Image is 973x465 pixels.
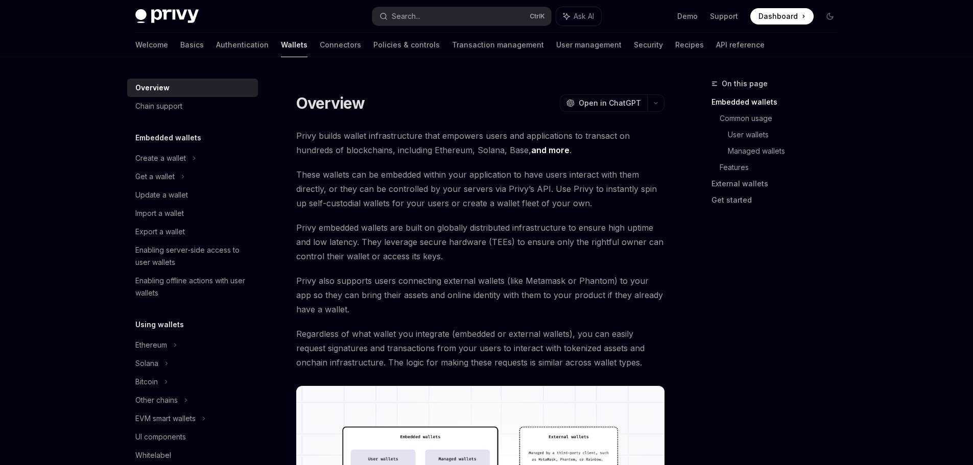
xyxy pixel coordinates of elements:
[675,33,704,57] a: Recipes
[320,33,361,57] a: Connectors
[127,272,258,302] a: Enabling offline actions with user wallets
[556,33,622,57] a: User management
[180,33,204,57] a: Basics
[758,11,798,21] span: Dashboard
[127,79,258,97] a: Overview
[574,11,594,21] span: Ask AI
[135,226,185,238] div: Export a wallet
[281,33,307,57] a: Wallets
[135,9,199,23] img: dark logo
[135,275,252,299] div: Enabling offline actions with user wallets
[530,12,545,20] span: Ctrl K
[750,8,814,25] a: Dashboard
[135,376,158,388] div: Bitcoin
[135,152,186,164] div: Create a wallet
[579,98,641,108] span: Open in ChatGPT
[135,244,252,268] div: Enabling server-side access to user wallets
[728,143,846,159] a: Managed wallets
[634,33,663,57] a: Security
[711,94,846,110] a: Embedded wallets
[296,221,665,263] span: Privy embedded wallets are built on globally distributed infrastructure to ensure high uptime and...
[728,127,846,143] a: User wallets
[127,241,258,272] a: Enabling server-side access to user wallets
[135,100,182,112] div: Chain support
[135,132,201,144] h5: Embedded wallets
[720,159,846,176] a: Features
[452,33,544,57] a: Transaction management
[372,7,551,26] button: Search...CtrlK
[135,431,186,443] div: UI components
[296,274,665,316] span: Privy also supports users connecting external wallets (like Metamask or Phantom) to your app so t...
[296,129,665,157] span: Privy builds wallet infrastructure that empowers users and applications to transact on hundreds o...
[127,204,258,223] a: Import a wallet
[135,339,167,351] div: Ethereum
[822,8,838,25] button: Toggle dark mode
[296,327,665,370] span: Regardless of what wallet you integrate (embedded or external wallets), you can easily request si...
[127,186,258,204] a: Update a wallet
[216,33,269,57] a: Authentication
[710,11,738,21] a: Support
[135,170,175,183] div: Get a wallet
[711,176,846,192] a: External wallets
[135,412,196,425] div: EVM smart wallets
[135,357,158,370] div: Solana
[296,94,365,112] h1: Overview
[720,110,846,127] a: Common usage
[373,33,440,57] a: Policies & controls
[135,449,171,461] div: Whitelabel
[135,319,184,331] h5: Using wallets
[711,192,846,208] a: Get started
[531,145,569,156] a: and more
[135,394,178,406] div: Other chains
[392,10,420,22] div: Search...
[135,207,184,219] div: Import a wallet
[127,97,258,115] a: Chain support
[560,94,647,112] button: Open in ChatGPT
[127,428,258,446] a: UI components
[135,189,188,201] div: Update a wallet
[127,223,258,241] a: Export a wallet
[677,11,698,21] a: Demo
[127,446,258,464] a: Whitelabel
[135,82,170,94] div: Overview
[722,78,768,90] span: On this page
[135,33,168,57] a: Welcome
[296,167,665,210] span: These wallets can be embedded within your application to have users interact with them directly, ...
[556,7,601,26] button: Ask AI
[716,33,765,57] a: API reference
